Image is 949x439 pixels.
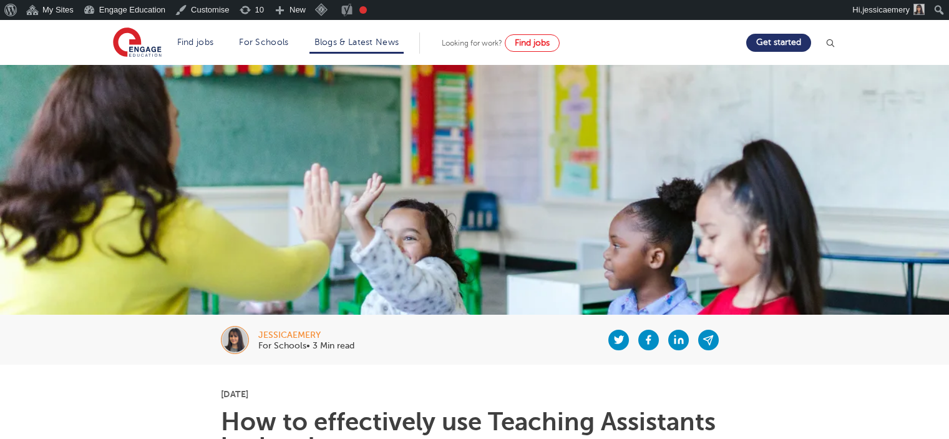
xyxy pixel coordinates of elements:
[258,342,354,350] p: For Schools• 3 Min read
[113,27,162,59] img: Engage Education
[505,34,560,52] a: Find jobs
[746,34,811,52] a: Get started
[258,331,354,340] div: jessicaemery
[314,37,399,47] a: Blogs & Latest News
[515,38,550,47] span: Find jobs
[239,37,288,47] a: For Schools
[862,5,910,14] span: jessicaemery
[177,37,214,47] a: Find jobs
[442,39,502,47] span: Looking for work?
[359,6,367,14] div: Focus keyphrase not set
[221,390,728,398] p: [DATE]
